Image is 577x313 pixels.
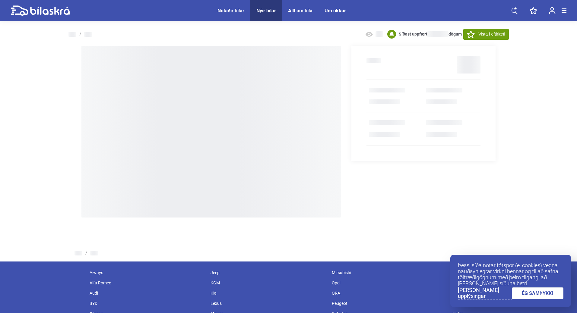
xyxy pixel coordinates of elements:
div: ORA [329,288,450,298]
a: Allt um bíla [288,8,312,14]
b: Nýtt ökutæki [369,99,397,105]
div: BYD [87,298,208,308]
div: Toyota [450,298,571,308]
div: Tesla [450,288,571,298]
div: Opel [329,278,450,288]
img: user-login.svg [549,7,556,14]
div: Jeep [208,268,329,278]
span: Vista í eftirlæti [478,31,505,37]
a: ÉG SAMÞYKKI [512,287,564,299]
div: Kia [208,288,329,298]
div: Lexus [208,298,329,308]
a: [PERSON_NAME] upplýsingar [458,287,512,299]
b: Síðast uppfært dögum [399,32,462,36]
a: Nýir bílar [256,8,276,14]
a: Notaðir bílar [217,8,244,14]
b: undefined [426,99,448,105]
div: Aiways [87,268,208,278]
div: Peugeot [329,298,450,308]
button: Vista í eftirlæti [463,29,509,40]
p: Þessi síða notar fótspor (e. cookies) vegna nauðsynlegrar virkni hennar og til að safna tölfræðig... [458,262,563,286]
div: Alfa Romeo [87,278,208,288]
div: Smart [450,268,571,278]
div: KGM [208,278,329,288]
div: Audi [87,288,208,298]
h2: undefined [366,58,381,63]
div: Suzuki [450,278,571,288]
a: Um okkur [325,8,346,14]
div: Mitsubishi [329,268,450,278]
span: NaN [427,31,449,37]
